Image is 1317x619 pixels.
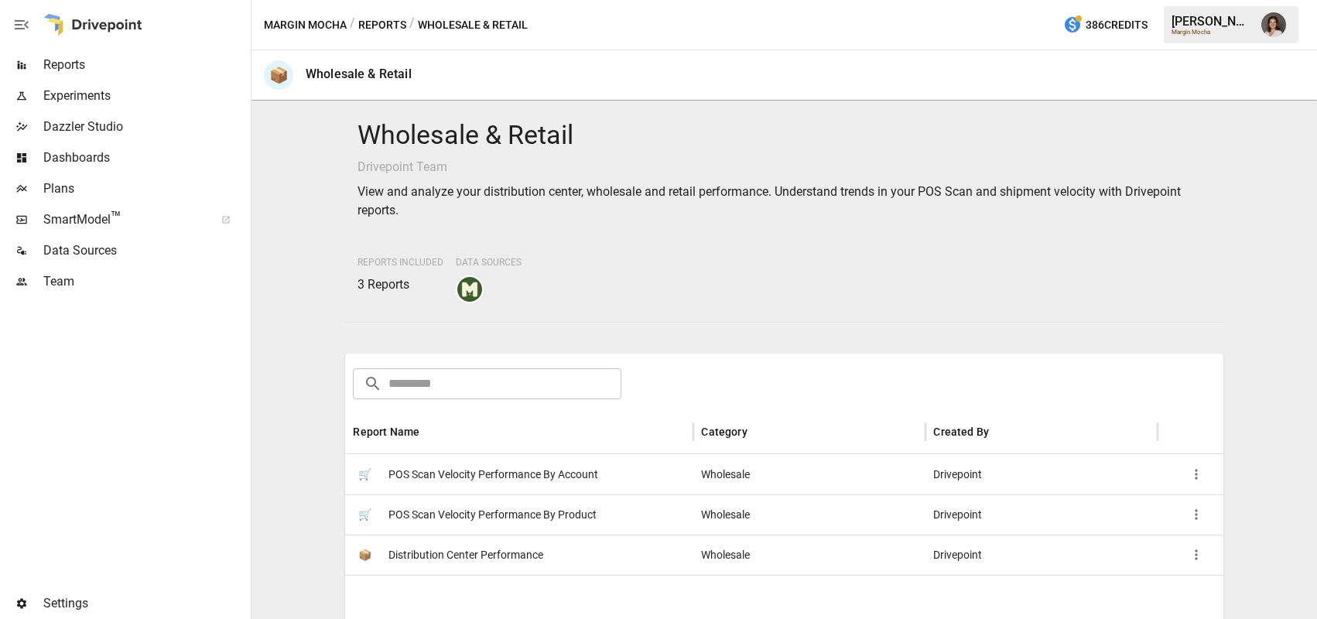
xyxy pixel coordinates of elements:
[43,87,248,105] span: Experiments
[409,15,415,35] div: /
[353,543,376,566] span: 📦
[357,275,443,294] p: 3 Reports
[457,277,482,302] img: muffindata
[43,210,204,229] span: SmartModel
[1252,3,1295,46] button: Franziska Ibscher
[357,183,1210,220] p: View and analyze your distribution center, wholesale and retail performance. Understand trends in...
[353,463,376,486] span: 🛒
[357,257,443,268] span: Reports Included
[111,208,121,227] span: ™
[693,454,925,494] div: Wholesale
[264,15,347,35] button: Margin Mocha
[925,454,1158,494] div: Drivepoint
[43,149,248,167] span: Dashboards
[701,426,747,438] div: Category
[43,594,248,613] span: Settings
[693,494,925,535] div: Wholesale
[353,503,376,526] span: 🛒
[1172,14,1252,29] div: [PERSON_NAME]
[357,158,1210,176] p: Drivepoint Team
[1086,15,1148,35] span: 386 Credits
[749,421,771,443] button: Sort
[358,15,406,35] button: Reports
[43,56,248,74] span: Reports
[43,180,248,198] span: Plans
[1172,29,1252,36] div: Margin Mocha
[357,119,1210,152] h4: Wholesale & Retail
[925,535,1158,575] div: Drivepoint
[264,60,293,90] div: 📦
[1057,11,1154,39] button: 386Credits
[933,426,989,438] div: Created By
[925,494,1158,535] div: Drivepoint
[388,535,543,575] span: Distribution Center Performance
[693,535,925,575] div: Wholesale
[456,257,522,268] span: Data Sources
[421,421,443,443] button: Sort
[43,118,248,136] span: Dazzler Studio
[388,455,598,494] span: POS Scan Velocity Performance By Account
[388,495,597,535] span: POS Scan Velocity Performance By Product
[43,241,248,260] span: Data Sources
[990,421,1012,443] button: Sort
[350,15,355,35] div: /
[43,272,248,291] span: Team
[306,67,412,81] div: Wholesale & Retail
[1261,12,1286,37] img: Franziska Ibscher
[353,426,419,438] div: Report Name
